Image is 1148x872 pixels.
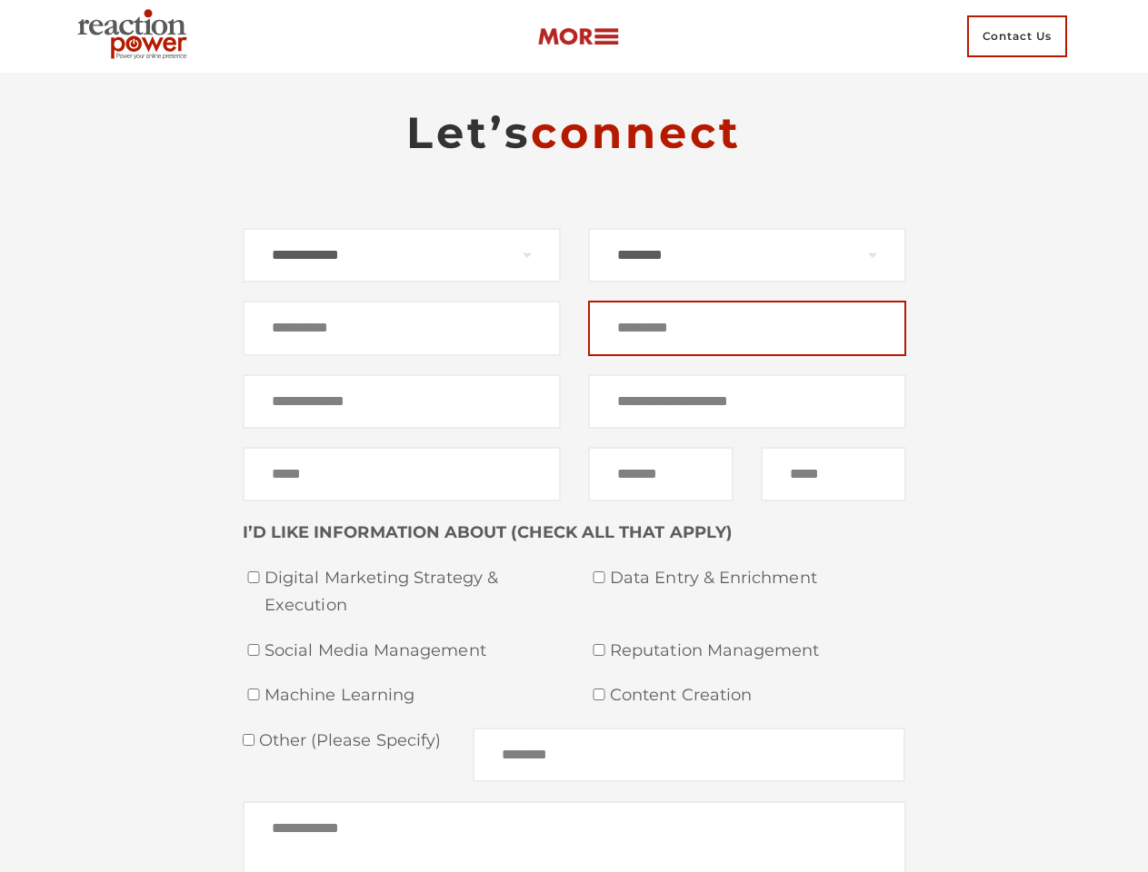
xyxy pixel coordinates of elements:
span: Digital Marketing Strategy & Execution [265,565,561,619]
span: Social Media Management [265,638,561,665]
span: Other (please specify) [255,730,442,750]
span: Machine Learning [265,682,561,709]
strong: I’D LIKE INFORMATION ABOUT (CHECK ALL THAT APPLY) [243,522,733,542]
img: more-btn.png [537,26,619,47]
span: Reputation Management [610,638,906,665]
span: Content Creation [610,682,906,709]
h2: Let’s [243,105,906,160]
span: connect [531,106,742,159]
span: Contact Us [967,15,1067,57]
img: Executive Branding | Personal Branding Agency [70,4,202,69]
span: Data Entry & Enrichment [610,565,906,592]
